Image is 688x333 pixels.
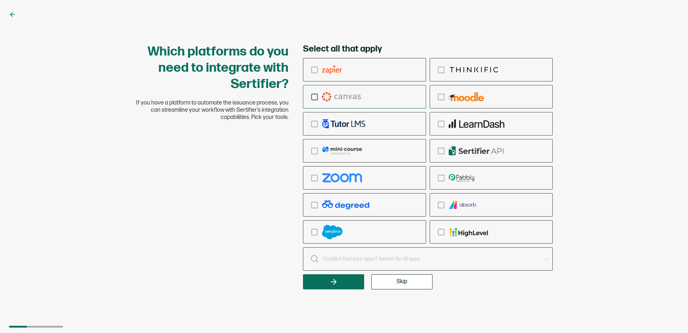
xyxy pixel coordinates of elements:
h1: Which platforms do you need to integrate with Sertifier? [135,44,289,92]
img: tutor [322,119,365,128]
img: mcg [322,146,362,155]
img: degreed [322,200,369,209]
input: Couldn’t find your apps? Search for all apps [303,247,553,271]
div: checkbox-group [303,58,553,244]
img: thinkific [449,65,499,74]
img: absorb [449,200,477,209]
iframe: Chat Widget [652,298,688,333]
span: If you have a platform to automate the issuance process, you can streamline your workflow with Se... [135,99,289,121]
img: gohighlevel [449,227,488,236]
img: moodle [449,92,484,101]
img: canvas [322,92,361,101]
img: zapier [322,65,342,74]
img: learndash [449,119,504,128]
img: salesforce [322,225,343,239]
img: pabbly [449,173,474,182]
span: Select all that apply [303,44,382,54]
button: Skip [371,274,433,289]
img: api [449,146,504,155]
img: zoom [322,173,362,182]
span: Skip [397,279,407,285]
